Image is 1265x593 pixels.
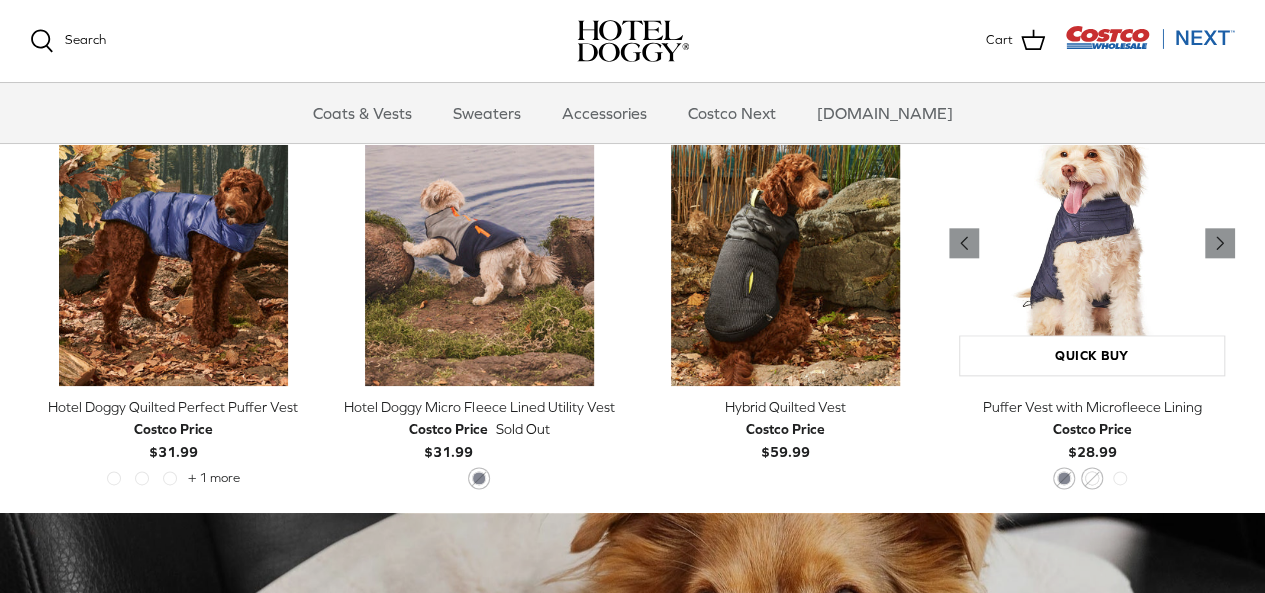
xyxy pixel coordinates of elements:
a: Sweaters [435,83,539,143]
span: Cart [986,30,1013,51]
b: $59.99 [746,418,825,459]
div: Costco Price [1052,418,1131,440]
a: Search [30,29,106,53]
img: hoteldoggycom [577,20,689,62]
a: Quick buy [959,335,1225,376]
div: Costco Price [409,418,488,440]
div: Hotel Doggy Quilted Perfect Puffer Vest [30,396,316,418]
a: Previous [949,228,979,258]
div: Hybrid Quilted Vest [643,396,929,418]
a: hoteldoggy.com hoteldoggycom [577,20,689,62]
a: Hybrid Quilted Vest [643,100,929,386]
a: Coats & Vests [295,83,430,143]
b: $31.99 [134,418,213,459]
b: $28.99 [1052,418,1131,459]
a: Hotel Doggy Micro Fleece Lined Utility Vest Costco Price$31.99 Sold Out [336,396,622,463]
div: Costco Price [746,418,825,440]
a: [DOMAIN_NAME] [799,83,971,143]
a: Visit Costco Next [1065,38,1235,53]
a: Hotel Doggy Micro Fleece Lined Utility Vest [336,100,622,386]
a: Hotel Doggy Quilted Perfect Puffer Vest [30,100,316,386]
a: Previous [1205,228,1235,258]
a: Accessories [544,83,665,143]
a: Hotel Doggy Quilted Perfect Puffer Vest Costco Price$31.99 [30,396,316,463]
span: Search [65,32,106,47]
img: Costco Next [1065,25,1235,50]
span: + 1 more [188,471,240,485]
a: Hybrid Quilted Vest Costco Price$59.99 [643,396,929,463]
div: Hotel Doggy Micro Fleece Lined Utility Vest [336,396,622,418]
span: Sold Out [496,418,550,440]
a: Costco Next [670,83,794,143]
b: $31.99 [409,418,488,459]
a: Puffer Vest with Microfleece Lining [949,100,1235,386]
a: Puffer Vest with Microfleece Lining Costco Price$28.99 [949,396,1235,463]
div: Costco Price [134,418,213,440]
div: Puffer Vest with Microfleece Lining [949,396,1235,418]
a: Cart [986,28,1045,54]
